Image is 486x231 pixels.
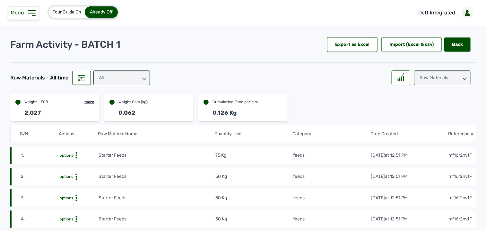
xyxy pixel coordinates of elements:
div: Weight Gain (kg) [118,99,148,104]
div: more [84,99,94,104]
div: 0.126 Kg [213,108,237,117]
td: 3. [21,194,59,202]
p: Farm Activity - BATCH 1 [10,39,120,50]
td: feeds [293,152,370,159]
div: [DATE] [371,195,408,201]
td: 50 Kg [215,194,293,202]
p: Deft Integrated... [418,9,459,17]
th: Date Created [370,130,448,137]
th: S/N [20,130,58,137]
span: at 12:51 PM [385,195,408,201]
span: at 12:51 PM [385,216,408,222]
span: Already Off [90,9,113,15]
div: 2.027 [24,108,41,117]
td: feeds [293,173,370,180]
td: 50 Kg [215,173,293,180]
div: All [93,70,150,85]
th: Actions [58,130,97,137]
td: Starter Feeds [98,216,215,223]
div: [DATE] [371,216,408,222]
div: Cumulative Feed per bird [213,99,258,104]
div: 0.062 [118,108,135,117]
td: 50 Kg [215,216,293,223]
div: [DATE] [371,173,408,180]
td: 2. [21,173,59,180]
span: Menu [11,10,27,16]
span: options [60,196,73,200]
th: Raw Material Name [98,130,214,137]
td: 75 Kg [215,152,293,159]
span: options [60,174,73,179]
td: Starter Feeds [98,152,215,159]
a: Deft Integrated... [413,4,476,22]
span: options [60,153,73,158]
div: Raw Materials - All time [10,74,68,82]
div: Export as Excel [327,37,378,52]
span: at 12:51 PM [385,153,408,158]
td: feeds [293,216,370,223]
span: options [60,217,73,221]
span: at 12:51 PM [385,174,408,179]
td: 4. [21,216,59,223]
td: Starter Feeds [98,194,215,202]
div: Import (Excel & csv) [381,37,442,52]
th: Quantity, Unit [214,130,292,137]
div: Weight - FCR [24,99,48,104]
span: Tour Guide On [53,9,81,15]
th: Category [292,130,370,137]
td: feeds [293,194,370,202]
td: Starter Feeds [98,173,215,180]
div: Raw Materials [414,70,471,85]
a: Back [444,37,471,52]
td: 1. [21,152,59,159]
div: [DATE] [371,152,408,159]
